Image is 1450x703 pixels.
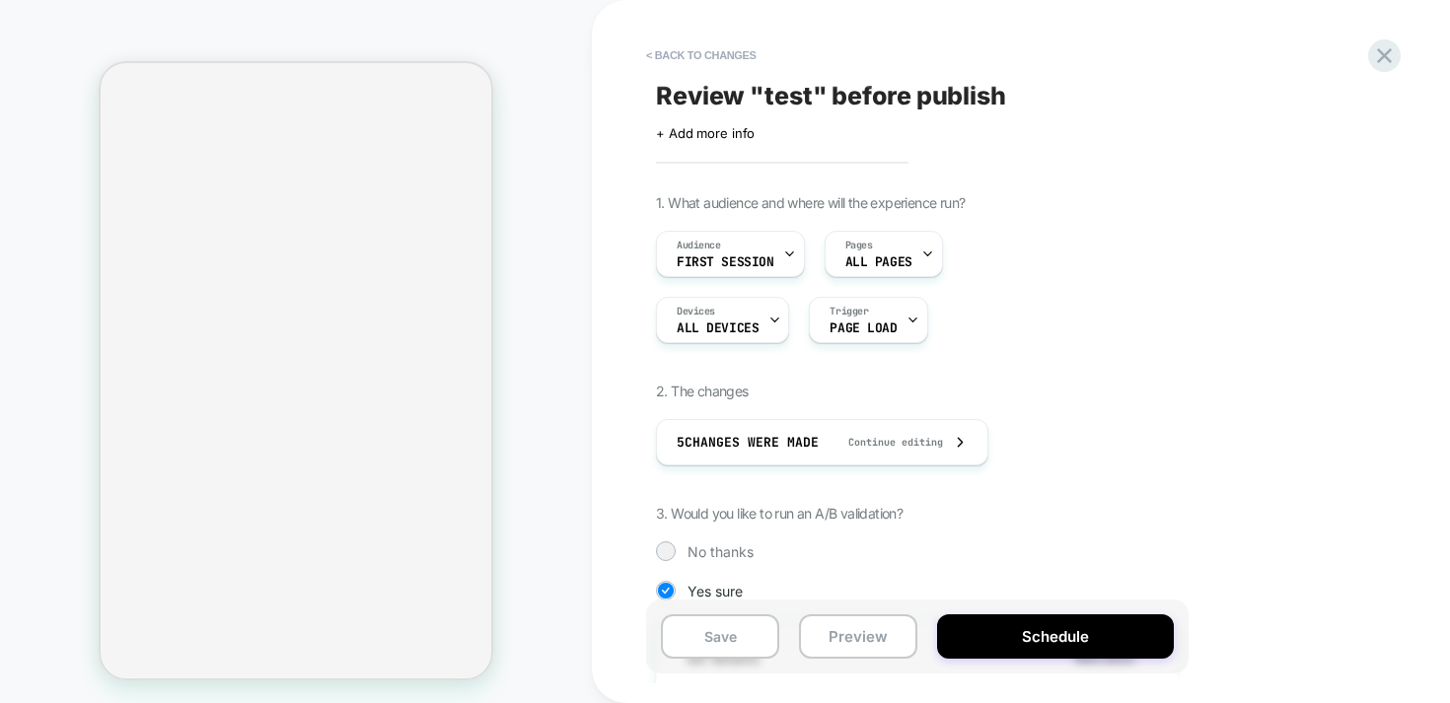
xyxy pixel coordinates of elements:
[830,321,897,335] span: Page Load
[636,39,766,71] button: < Back to changes
[656,125,755,141] span: + Add more info
[845,255,912,269] span: ALL PAGES
[677,321,759,335] span: ALL DEVICES
[656,194,965,211] span: 1. What audience and where will the experience run?
[656,81,1006,110] span: Review " test " before publish
[937,614,1174,659] button: Schedule
[688,583,743,599] span: Yes sure
[845,239,873,252] span: Pages
[677,255,774,269] span: First Session
[830,305,868,318] span: Trigger
[677,239,721,252] span: Audience
[656,383,749,399] span: 2. The changes
[677,305,715,318] span: Devices
[688,543,754,560] span: No thanks
[829,436,943,449] span: Continue editing
[799,614,917,659] button: Preview
[656,505,903,522] span: 3. Would you like to run an A/B validation?
[661,614,779,659] button: Save
[677,434,819,451] span: 5 Changes were made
